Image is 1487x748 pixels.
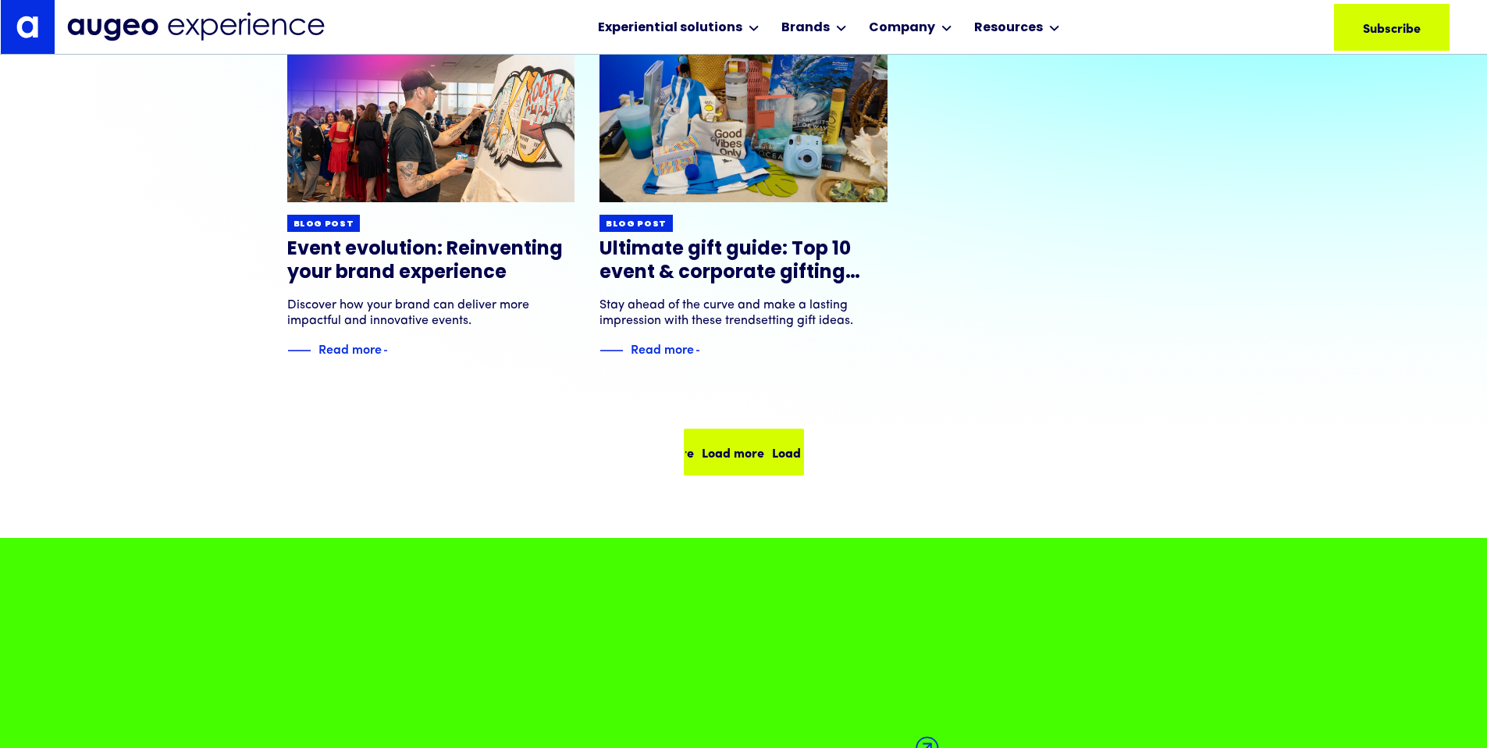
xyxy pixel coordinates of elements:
[974,19,1043,37] div: Resources
[599,297,888,329] div: Stay ahead of the curve and make a lasting impression with these trendsetting gift ideas.
[287,238,575,285] h3: Event evolution: Reinventing your brand experience
[684,429,804,476] a: Next Page
[695,341,719,360] img: Blue text arrow
[631,339,694,358] div: Read more
[318,339,382,358] div: Read more
[598,19,742,37] div: Experiential solutions
[869,19,935,37] div: Company
[599,31,888,360] a: Blog postUltimate gift guide: Top 10 event & corporate gifting trendsStay ahead of the curve and ...
[67,12,325,41] img: Augeo Experience business unit full logo in midnight blue.
[706,443,769,461] div: Load more
[287,297,575,329] div: Discover how your brand can deliver more impactful and innovative events.
[599,341,623,360] img: Blue decorative line
[777,443,839,461] div: Load more
[599,238,888,285] h3: Ultimate gift guide: Top 10 event & corporate gifting trends
[1334,4,1450,51] a: Subscribe
[636,443,699,461] div: Load more
[287,341,311,360] img: Blue decorative line
[606,219,667,230] div: Blog post
[287,31,575,360] a: Blog postEvent evolution: Reinventing your brand experienceDiscover how your brand can deliver mo...
[383,341,407,360] img: Blue text arrow
[293,219,354,230] div: Blog post
[16,16,38,37] img: Augeo's "a" monogram decorative logo in white.
[781,19,830,37] div: Brands
[287,366,1201,476] div: List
